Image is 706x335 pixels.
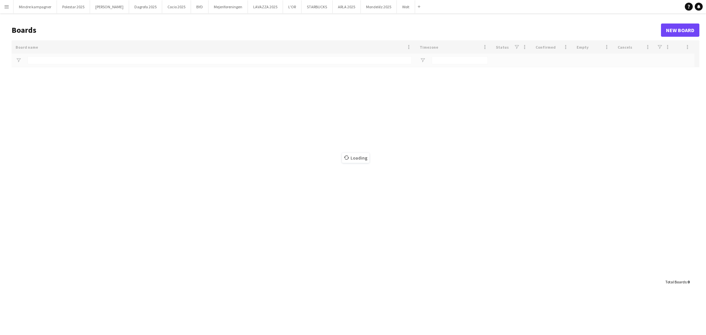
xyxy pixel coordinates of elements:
button: LAVAZZA 2025 [248,0,283,13]
button: STARBUCKS [302,0,333,13]
span: Total Boards [665,279,686,284]
span: 0 [687,279,689,284]
button: [PERSON_NAME] [90,0,129,13]
button: L'OR [283,0,302,13]
button: Polestar 2025 [57,0,90,13]
button: Mejeriforeningen [209,0,248,13]
button: Wolt [397,0,415,13]
h1: Boards [12,25,661,35]
a: New Board [661,24,699,37]
button: BYD [191,0,209,13]
button: Dagrofa 2025 [129,0,162,13]
div: : [665,275,689,288]
button: Cocio 2025 [162,0,191,13]
button: ARLA 2025 [333,0,361,13]
button: Mindre kampagner [14,0,57,13]
span: Loading [342,153,369,163]
button: Mondeléz 2025 [361,0,397,13]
